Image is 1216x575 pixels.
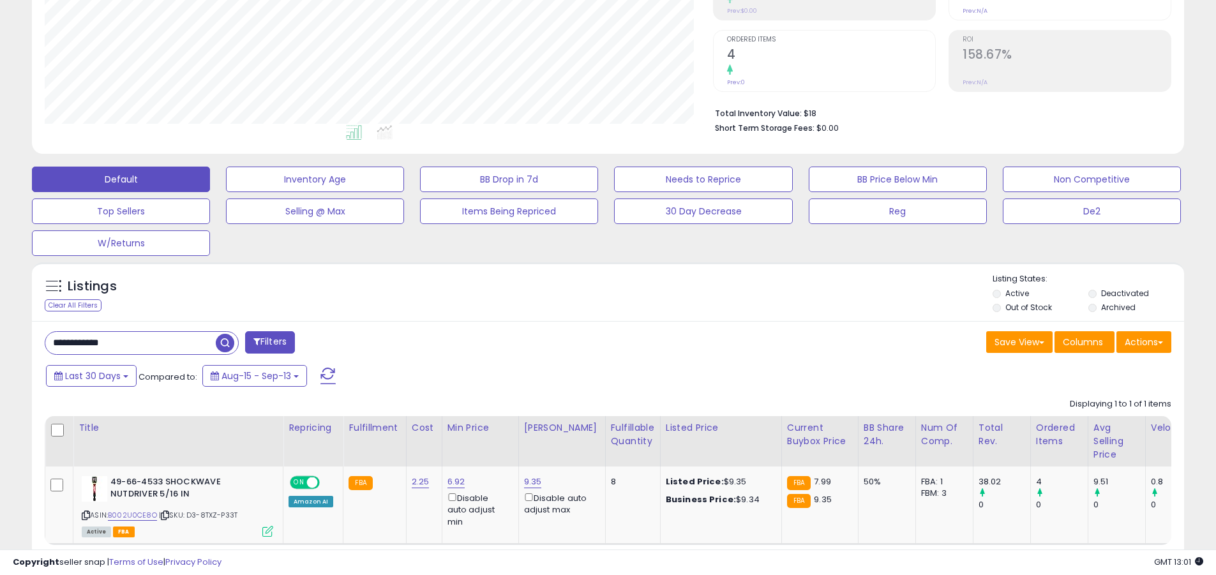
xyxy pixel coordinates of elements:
b: Business Price: [666,493,736,505]
label: Deactivated [1101,288,1149,299]
button: Reg [809,198,987,224]
div: FBA: 1 [921,476,963,488]
button: Non Competitive [1003,167,1181,192]
button: Columns [1055,331,1115,353]
span: 7.99 [814,475,831,488]
h2: 158.67% [963,47,1171,64]
button: Needs to Reprice [614,167,792,192]
span: 9.35 [814,493,832,505]
div: 0 [1036,499,1088,511]
span: $0.00 [816,122,839,134]
div: Ordered Items [1036,421,1083,448]
button: Inventory Age [226,167,404,192]
b: 49-66-4533 SHOCKWAVE NUTDRIVER 5/16 IN [110,476,266,503]
a: 6.92 [447,475,465,488]
div: Amazon AI [289,496,333,507]
button: Items Being Repriced [420,198,598,224]
button: Default [32,167,210,192]
button: De2 [1003,198,1181,224]
div: Cost [412,421,437,435]
button: Selling @ Max [226,198,404,224]
b: Listed Price: [666,475,724,488]
div: Disable auto adjust max [524,491,596,516]
small: Prev: N/A [963,7,987,15]
span: | SKU: D3-8TXZ-P33T [159,510,237,520]
strong: Copyright [13,556,59,568]
div: 50% [864,476,906,488]
small: FBA [349,476,372,490]
b: Short Term Storage Fees: [715,123,814,133]
h2: 4 [727,47,935,64]
a: 2.25 [412,475,430,488]
div: Displaying 1 to 1 of 1 items [1070,398,1171,410]
div: 0.8 [1151,476,1203,488]
p: Listing States: [993,273,1184,285]
div: Repricing [289,421,338,435]
a: Privacy Policy [165,556,221,568]
button: BB Drop in 7d [420,167,598,192]
b: Total Inventory Value: [715,108,802,119]
div: 38.02 [979,476,1030,488]
a: Terms of Use [109,556,163,568]
div: 0 [979,499,1030,511]
button: W/Returns [32,230,210,256]
div: 0 [1093,499,1145,511]
div: BB Share 24h. [864,421,910,448]
small: Prev: 0 [727,78,745,86]
span: ROI [963,36,1171,43]
div: Fulfillable Quantity [611,421,655,448]
button: 30 Day Decrease [614,198,792,224]
span: Last 30 Days [65,370,121,382]
div: Avg Selling Price [1093,421,1140,461]
div: Title [79,421,278,435]
div: Total Rev. [979,421,1025,448]
small: FBA [787,494,811,508]
div: Current Buybox Price [787,421,853,448]
span: Aug-15 - Sep-13 [221,370,291,382]
button: Save View [986,331,1053,353]
span: Ordered Items [727,36,935,43]
div: 0 [1151,499,1203,511]
div: Fulfillment [349,421,400,435]
span: All listings currently available for purchase on Amazon [82,526,111,537]
small: Prev: $0.00 [727,7,757,15]
button: Last 30 Days [46,365,137,387]
small: Prev: N/A [963,78,987,86]
div: Disable auto adjust min [447,491,509,528]
span: OFF [318,477,338,488]
button: Actions [1116,331,1171,353]
span: Columns [1063,336,1103,348]
span: FBA [113,526,135,537]
div: 8 [611,476,650,488]
a: 9.35 [524,475,542,488]
span: ON [291,477,307,488]
div: [PERSON_NAME] [524,421,600,435]
div: Velocity [1151,421,1197,435]
h5: Listings [68,278,117,295]
div: Min Price [447,421,513,435]
button: Aug-15 - Sep-13 [202,365,307,387]
label: Active [1005,288,1029,299]
div: 4 [1036,476,1088,488]
span: Compared to: [139,371,197,383]
div: seller snap | | [13,556,221,569]
div: Listed Price [666,421,776,435]
div: FBM: 3 [921,488,963,499]
div: Clear All Filters [45,299,101,311]
div: $9.34 [666,494,772,505]
small: FBA [787,476,811,490]
a: B002U0CE8O [108,510,157,521]
button: BB Price Below Min [809,167,987,192]
span: 2025-10-14 13:01 GMT [1154,556,1203,568]
div: 9.51 [1093,476,1145,488]
label: Archived [1101,302,1136,313]
div: $9.35 [666,476,772,488]
button: Top Sellers [32,198,210,224]
label: Out of Stock [1005,302,1052,313]
button: Filters [245,331,295,354]
div: ASIN: [82,476,273,535]
li: $18 [715,105,1162,120]
img: 21blJLkRqFL._SL40_.jpg [82,476,107,502]
div: Num of Comp. [921,421,968,448]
